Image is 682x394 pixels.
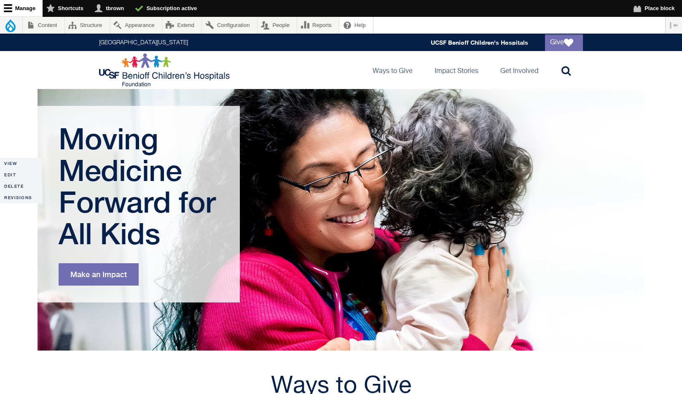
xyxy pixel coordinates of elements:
[431,39,528,46] a: UCSF Benioff Children's Hospitals
[202,17,257,33] a: Configuration
[59,263,139,286] a: Make an Impact
[494,51,545,89] a: Get Involved
[428,51,485,89] a: Impact Stories
[99,53,232,87] img: Logo for UCSF Benioff Children's Hospitals Foundation
[99,40,188,46] a: [GEOGRAPHIC_DATA][US_STATE]
[23,17,64,33] a: Content
[65,17,110,33] a: Structure
[110,17,162,33] a: Appearance
[339,17,373,33] a: Help
[297,17,339,33] a: Reports
[366,51,419,89] a: Ways to Give
[666,17,682,33] button: Vertical orientation
[258,17,297,33] a: People
[545,34,583,51] a: Give
[59,123,221,249] h1: Moving Medicine Forward for All Kids
[162,17,202,33] a: Extend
